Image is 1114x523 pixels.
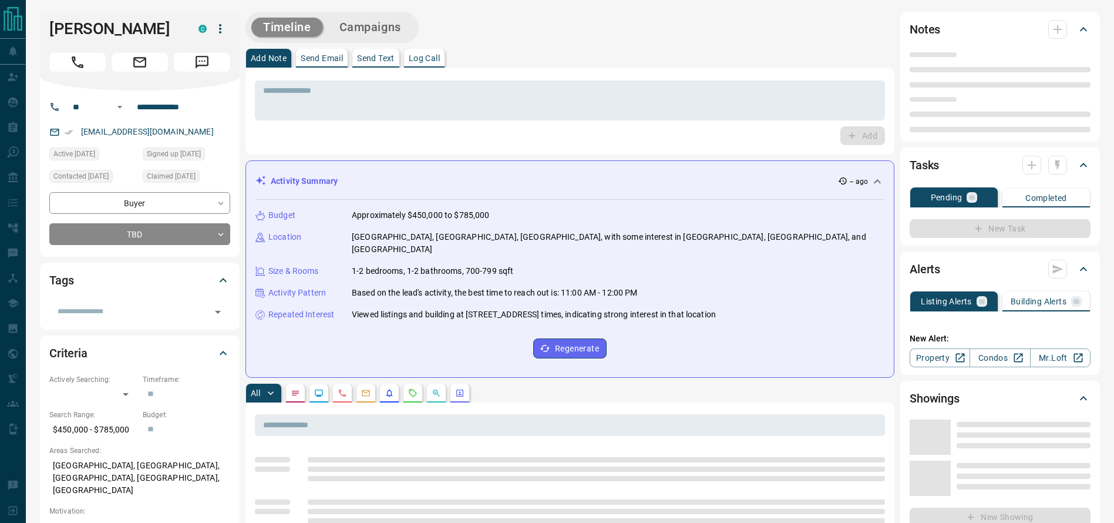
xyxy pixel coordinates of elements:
[533,338,607,358] button: Regenerate
[53,170,109,182] span: Contacted [DATE]
[112,53,168,72] span: Email
[49,19,181,38] h1: [PERSON_NAME]
[49,374,137,385] p: Actively Searching:
[921,297,972,306] p: Listing Alerts
[1011,297,1066,306] p: Building Alerts
[143,147,230,164] div: Fri Sep 12 2025
[49,420,137,440] p: $450,000 - $785,000
[455,388,465,398] svg: Agent Actions
[291,388,300,398] svg: Notes
[910,333,1091,345] p: New Alert:
[931,193,962,202] p: Pending
[147,148,201,160] span: Signed up [DATE]
[352,265,513,277] p: 1-2 bedrooms, 1-2 bathrooms, 700-799 sqft
[210,304,226,320] button: Open
[49,410,137,420] p: Search Range:
[1030,348,1091,367] a: Mr.Loft
[251,389,260,397] p: All
[49,456,230,500] p: [GEOGRAPHIC_DATA], [GEOGRAPHIC_DATA], [GEOGRAPHIC_DATA], [GEOGRAPHIC_DATA], [GEOGRAPHIC_DATA]
[338,388,347,398] svg: Calls
[268,265,319,277] p: Size & Rooms
[385,388,394,398] svg: Listing Alerts
[970,348,1030,367] a: Condos
[910,255,1091,283] div: Alerts
[352,209,489,222] p: Approximately $450,000 to $785,000
[352,287,638,299] p: Based on the lead's activity, the best time to reach out is: 11:00 AM - 12:00 PM
[174,53,230,72] span: Message
[268,209,295,222] p: Budget
[81,127,214,136] a: [EMAIL_ADDRESS][DOMAIN_NAME]
[328,18,413,37] button: Campaigns
[910,151,1091,179] div: Tasks
[198,25,207,33] div: condos.ca
[910,156,939,175] h2: Tasks
[49,53,106,72] span: Call
[143,170,230,186] div: Fri Sep 12 2025
[49,445,230,456] p: Areas Searched:
[910,384,1091,413] div: Showings
[271,175,338,187] p: Activity Summary
[147,170,196,182] span: Claimed [DATE]
[65,128,73,136] svg: Email Verified
[268,287,326,299] p: Activity Pattern
[910,20,940,39] h2: Notes
[143,374,230,385] p: Timeframe:
[357,54,395,62] p: Send Text
[49,271,73,290] h2: Tags
[49,344,87,363] h2: Criteria
[850,176,868,187] p: -- ago
[255,170,884,192] div: Activity Summary-- ago
[352,309,716,321] p: Viewed listings and building at [STREET_ADDRESS] times, indicating strong interest in that location
[113,100,127,114] button: Open
[251,18,323,37] button: Timeline
[49,339,230,367] div: Criteria
[49,192,230,214] div: Buyer
[408,388,418,398] svg: Requests
[49,147,137,164] div: Fri Sep 12 2025
[314,388,324,398] svg: Lead Browsing Activity
[1025,194,1067,202] p: Completed
[910,389,960,408] h2: Showings
[910,15,1091,43] div: Notes
[432,388,441,398] svg: Opportunities
[301,54,343,62] p: Send Email
[251,54,287,62] p: Add Note
[143,410,230,420] p: Budget:
[49,223,230,245] div: TBD
[268,231,301,243] p: Location
[49,506,230,517] p: Motivation:
[409,54,440,62] p: Log Call
[49,266,230,294] div: Tags
[268,309,334,321] p: Repeated Interest
[910,260,940,279] h2: Alerts
[352,231,884,256] p: [GEOGRAPHIC_DATA], [GEOGRAPHIC_DATA], [GEOGRAPHIC_DATA], with some interest in [GEOGRAPHIC_DATA],...
[49,170,137,186] div: Fri Sep 12 2025
[910,348,970,367] a: Property
[53,148,95,160] span: Active [DATE]
[361,388,371,398] svg: Emails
